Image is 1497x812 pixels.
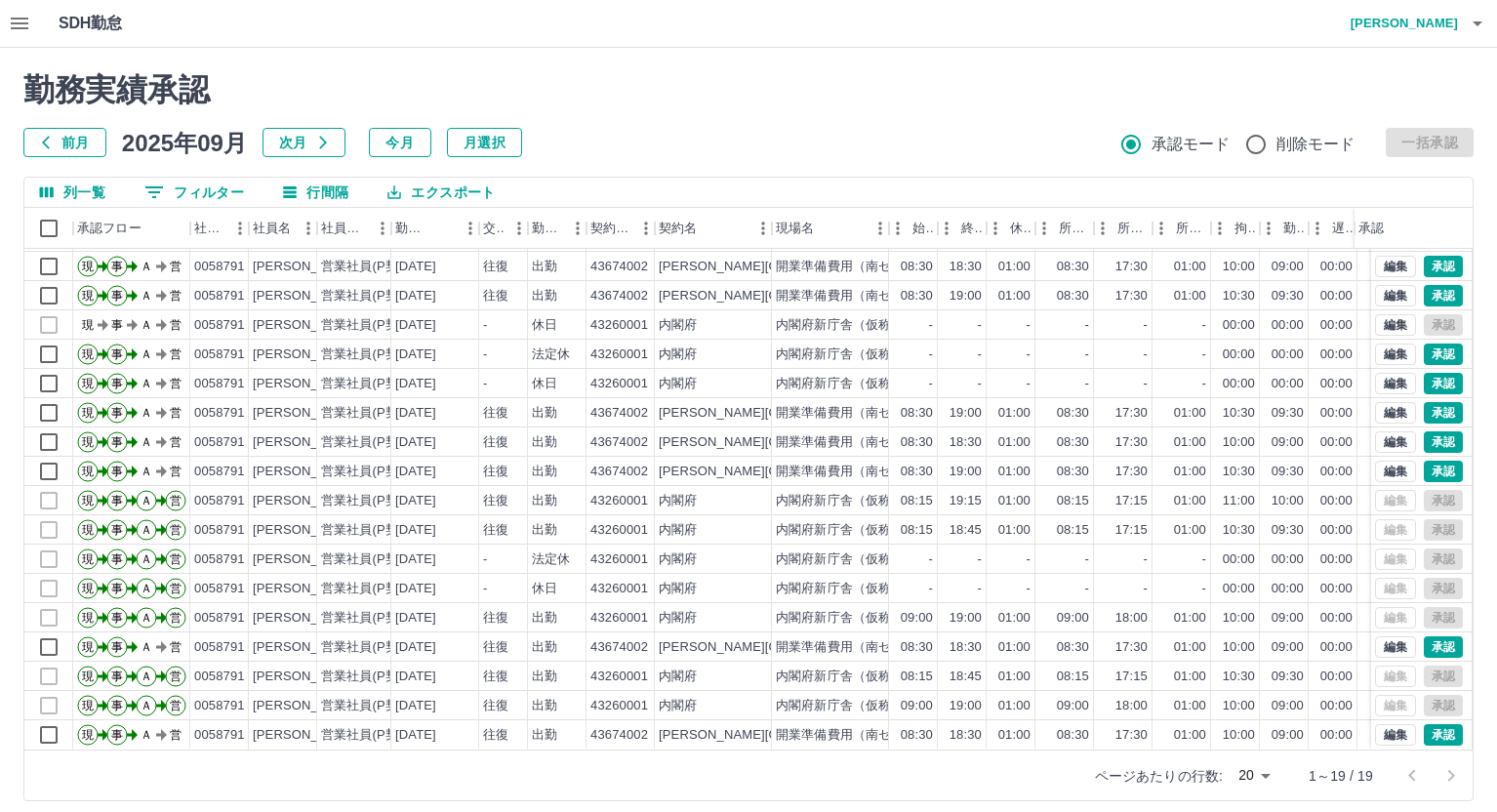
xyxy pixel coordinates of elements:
div: 現場名 [772,208,889,249]
div: 00:00 [1320,258,1353,276]
div: 00:00 [1223,345,1255,364]
div: 勤務 [1283,208,1305,249]
div: 承認フロー [77,208,142,249]
text: 営 [170,406,182,420]
div: 契約名 [659,208,697,249]
div: 所定終業 [1094,208,1153,249]
div: 19:15 [950,492,982,510]
div: 00:00 [1272,345,1304,364]
div: 19:00 [950,463,982,481]
div: 09:30 [1272,287,1304,305]
div: 往復 [483,463,508,481]
div: [DATE] [395,492,436,510]
div: 01:00 [1174,433,1206,452]
div: 開業準備費用（南センター） [776,463,943,481]
div: [PERSON_NAME] [253,375,359,393]
div: 営業社員(P契約) [321,404,416,423]
text: Ａ [141,318,152,332]
div: [DATE] [395,375,436,393]
text: 営 [170,465,182,478]
div: 43260001 [590,316,648,335]
div: 00:00 [1223,316,1255,335]
div: 内閣府 [659,521,697,540]
button: 承認 [1424,724,1463,746]
div: 遅刻等 [1332,208,1354,249]
div: 17:30 [1115,404,1148,423]
div: 開業準備費用（南センター） [776,433,943,452]
div: 01:00 [998,492,1031,510]
div: 09:00 [1272,433,1304,452]
div: 出勤 [532,404,557,423]
div: - [1085,345,1089,364]
div: 休憩 [1010,208,1032,249]
div: 内閣府 [659,345,697,364]
button: メニュー [368,214,397,243]
div: 終業 [961,208,983,249]
div: 00:00 [1320,316,1353,335]
div: 内閣府新庁舎（仮称）整備等事業（電話交換 [776,316,1032,335]
div: 開業準備費用（南センター） [776,404,943,423]
div: 出勤 [532,492,557,510]
div: - [978,316,982,335]
button: メニュー [456,214,485,243]
div: 内閣府 [659,492,697,510]
span: 削除モード [1276,133,1355,156]
button: 承認 [1424,431,1463,453]
button: ソート [428,215,456,242]
div: 43260001 [590,492,648,510]
div: 00:00 [1320,287,1353,305]
div: 00:00 [1320,375,1353,393]
div: - [1085,375,1089,393]
div: 内閣府新庁舎（仮称）整備等事業（電話交換 [776,521,1032,540]
button: メニュー [866,214,895,243]
text: 事 [111,347,123,361]
div: 18:30 [950,258,982,276]
div: 10:30 [1223,463,1255,481]
div: 契約名 [655,208,772,249]
div: 現場名 [776,208,814,249]
button: 編集 [1375,256,1416,277]
div: 43260001 [590,521,648,540]
div: 17:15 [1115,521,1148,540]
text: 事 [111,406,123,420]
div: 43674002 [590,258,648,276]
div: 01:00 [1174,492,1206,510]
div: 18:30 [950,433,982,452]
text: 営 [170,318,182,332]
text: 事 [111,260,123,273]
div: - [1144,345,1148,364]
div: 0058791 [194,433,245,452]
div: - [483,316,487,335]
button: 編集 [1375,344,1416,365]
div: 01:00 [1174,521,1206,540]
div: 17:30 [1115,433,1148,452]
div: 43674002 [590,433,648,452]
text: 現 [82,260,94,273]
button: メニュー [505,214,534,243]
div: 勤務日 [395,208,428,249]
div: 往復 [483,258,508,276]
div: 出勤 [532,463,557,481]
text: 営 [170,494,182,507]
div: 出勤 [532,521,557,540]
div: 承認 [1355,208,1456,249]
div: 往復 [483,404,508,423]
button: エクスポート [372,178,510,207]
div: 09:30 [1272,463,1304,481]
div: 休憩 [987,208,1035,249]
div: 08:15 [901,492,933,510]
div: - [1202,375,1206,393]
div: 00:00 [1320,345,1353,364]
text: Ａ [141,406,152,420]
div: - [1027,345,1031,364]
div: - [1144,375,1148,393]
div: 往復 [483,433,508,452]
div: - [1085,316,1089,335]
div: - [483,345,487,364]
div: 拘束 [1234,208,1256,249]
div: 内閣府新庁舎（仮称）整備等事業（電話交換 [776,375,1032,393]
div: 社員名 [253,208,291,249]
div: 08:30 [1057,287,1089,305]
text: 事 [111,435,123,449]
button: 編集 [1375,461,1416,482]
